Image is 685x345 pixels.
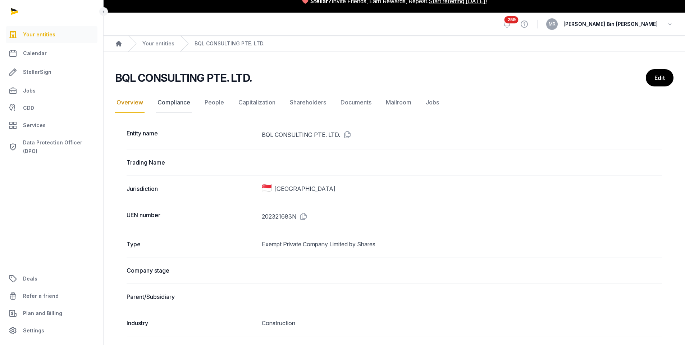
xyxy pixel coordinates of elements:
a: People [203,92,225,113]
a: Your entities [142,40,174,47]
span: Data Protection Officer (DPO) [23,138,95,156]
dd: 202321683N [262,211,662,222]
a: Capitalization [237,92,277,113]
dd: BQL CONSULTING PTE. LTD. [262,129,662,140]
a: Plan and Billing [6,305,97,322]
span: [GEOGRAPHIC_DATA] [274,184,335,193]
a: Data Protection Officer (DPO) [6,135,97,158]
dt: Jurisdiction [127,184,256,193]
a: BQL CONSULTING PTE. LTD. [195,40,265,47]
a: Refer a friend [6,287,97,305]
dt: Entity name [127,129,256,140]
span: Deals [23,274,37,283]
span: CDD [23,104,34,112]
iframe: Chat Widget [649,310,685,345]
span: [PERSON_NAME] Bin [PERSON_NAME] [563,20,658,28]
dd: Exempt Private Company Limited by Shares [262,240,662,248]
span: Services [23,121,46,130]
span: MR [549,22,556,26]
span: Plan and Billing [23,309,62,318]
a: StellarSign [6,63,97,81]
button: MR [546,18,558,30]
nav: Tabs [115,92,673,113]
dd: Construction [262,319,662,327]
dt: Industry [127,319,256,327]
a: Edit [646,69,673,86]
dt: Parent/Subsidiary [127,292,256,301]
dt: UEN number [127,211,256,222]
span: StellarSign [23,68,51,76]
span: Jobs [23,86,36,95]
a: Overview [115,92,145,113]
span: 259 [504,16,519,23]
h2: BQL CONSULTING PTE. LTD. [115,71,252,84]
span: Settings [23,326,44,335]
span: Your entities [23,30,55,39]
a: Compliance [156,92,192,113]
a: Deals [6,270,97,287]
a: Shareholders [288,92,328,113]
span: Refer a friend [23,292,59,300]
a: Jobs [424,92,440,113]
nav: Breadcrumb [104,36,685,52]
dt: Type [127,240,256,248]
a: Settings [6,322,97,339]
span: Calendar [23,49,47,58]
dt: Company stage [127,266,256,275]
dt: Trading Name [127,158,256,167]
a: Services [6,117,97,134]
a: Calendar [6,45,97,62]
a: CDD [6,101,97,115]
a: Mailroom [384,92,413,113]
a: Your entities [6,26,97,43]
a: Jobs [6,82,97,99]
a: Documents [339,92,373,113]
